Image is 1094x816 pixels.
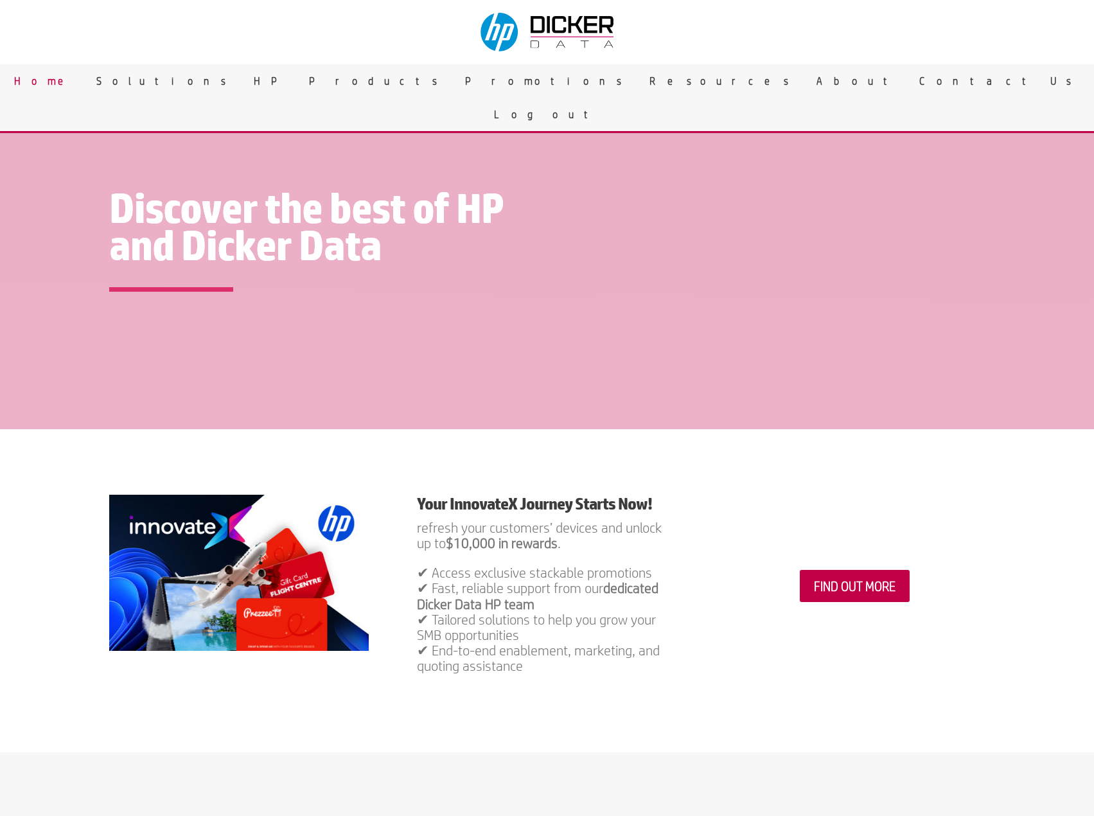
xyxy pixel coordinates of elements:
[473,6,624,58] img: Dicker Data & HP
[807,64,910,98] a: About
[446,535,558,551] strong: $10,000 in rewards
[4,64,87,98] a: Home
[87,64,244,98] a: Solutions
[417,580,658,611] strong: dedicated Dicker Data HP team
[109,495,369,651] img: AUS-HP-499-Microsite-Tile-2
[109,190,523,271] h1: Discover the best of HP and Dicker Data
[910,64,1090,98] a: Contact Us
[455,64,640,98] a: Promotions
[484,98,610,131] a: Logout
[417,495,676,520] h1: Your InnovateX Journey Starts Now!
[640,64,807,98] a: Resources
[244,64,455,98] a: HP Products
[417,520,676,565] p: refresh your customers’ devices and unlock up to .
[417,565,676,673] p: ✔ Access exclusive stackable promotions ✔ Fast, reliable support from our ✔ Tailored solutions to...
[800,570,910,602] a: FIND OUT MORE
